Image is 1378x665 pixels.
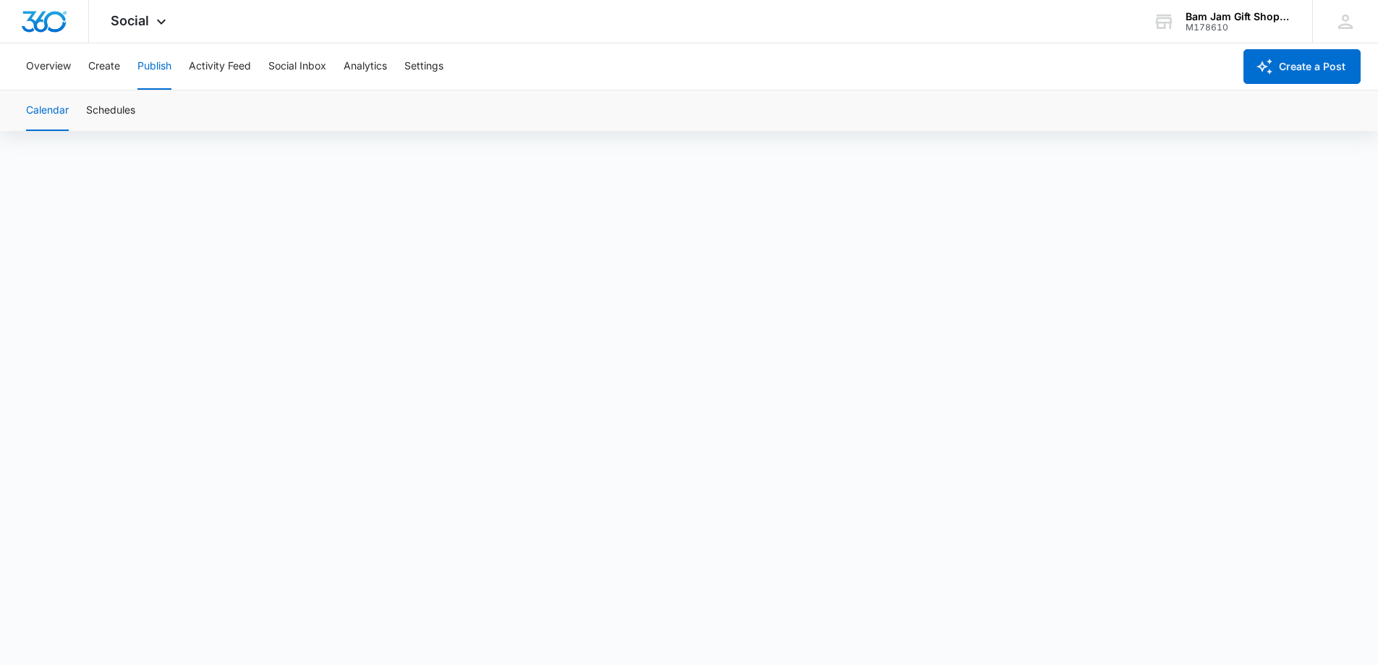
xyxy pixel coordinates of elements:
button: Settings [404,43,443,90]
button: Activity Feed [189,43,251,90]
button: Create [88,43,120,90]
button: Schedules [86,90,135,131]
button: Overview [26,43,71,90]
span: Social [111,13,149,28]
div: account name [1186,11,1291,22]
button: Create a Post [1243,49,1361,84]
button: Publish [137,43,171,90]
button: Analytics [344,43,387,90]
div: account id [1186,22,1291,33]
button: Calendar [26,90,69,131]
button: Social Inbox [268,43,326,90]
